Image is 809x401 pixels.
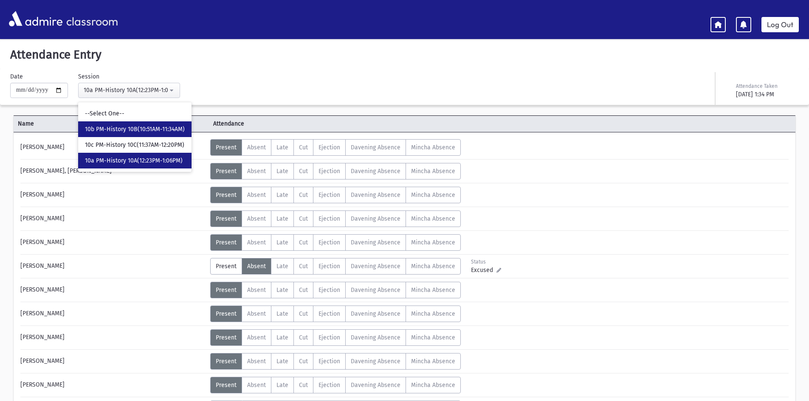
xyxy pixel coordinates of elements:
span: Absent [247,191,266,199]
span: Late [276,286,288,294]
span: classroom [65,8,118,30]
span: Mincha Absence [411,144,455,151]
span: Mincha Absence [411,168,455,175]
span: Davening Absence [351,168,400,175]
span: Absent [247,381,266,389]
div: AttTypes [210,306,461,322]
span: Ejection [319,215,340,222]
div: [PERSON_NAME] [16,234,210,251]
div: [PERSON_NAME] [16,329,210,346]
span: Present [216,334,237,341]
div: AttTypes [210,139,461,156]
span: Present [216,381,237,389]
span: Ejection [319,310,340,317]
span: Present [216,144,237,151]
span: Late [276,168,288,175]
span: Present [216,191,237,199]
h5: Attendance Entry [7,48,802,62]
div: Attendance Taken [736,82,797,90]
span: Ejection [319,334,340,341]
div: AttTypes [210,329,461,346]
span: Present [216,286,237,294]
img: AdmirePro [7,9,65,28]
span: Cut [299,334,308,341]
span: Late [276,215,288,222]
span: Davening Absence [351,310,400,317]
span: Present [216,263,237,270]
span: Cut [299,191,308,199]
span: Absent [247,215,266,222]
span: Mincha Absence [411,358,455,365]
div: [PERSON_NAME] [16,377,210,393]
span: Absent [247,263,266,270]
div: AttTypes [210,258,461,275]
span: Cut [299,168,308,175]
span: Absent [247,144,266,151]
div: [PERSON_NAME] [16,139,210,156]
span: --Select One-- [85,109,124,118]
span: Davening Absence [351,334,400,341]
span: Ejection [319,358,340,365]
span: Late [276,358,288,365]
label: Date [10,72,23,81]
div: AttTypes [210,163,461,179]
div: [PERSON_NAME] [16,306,210,322]
span: Ejection [319,381,340,389]
span: Ejection [319,286,340,294]
span: Present [216,168,237,175]
span: Mincha Absence [411,239,455,246]
span: Cut [299,286,308,294]
div: [DATE] 1:34 PM [736,90,797,99]
span: Ejection [319,144,340,151]
span: Cut [299,239,308,246]
button: 10a PM-History 10A(12:23PM-1:06PM) [78,83,180,98]
span: Late [276,239,288,246]
span: Excused [471,266,496,275]
div: [PERSON_NAME] [16,282,210,298]
span: Late [276,310,288,317]
span: Mincha Absence [411,191,455,199]
span: Attendance [209,119,404,128]
div: [PERSON_NAME] [16,210,210,227]
span: Davening Absence [351,263,400,270]
div: [PERSON_NAME] [16,258,210,275]
span: Cut [299,358,308,365]
a: Log Out [761,17,799,32]
span: Ejection [319,239,340,246]
span: Mincha Absence [411,334,455,341]
span: Absent [247,310,266,317]
span: Present [216,239,237,246]
span: Absent [247,358,266,365]
div: 10a PM-History 10A(12:23PM-1:06PM) [84,86,168,95]
span: Cut [299,215,308,222]
span: Present [216,215,237,222]
span: Absent [247,168,266,175]
div: AttTypes [210,234,461,251]
span: Late [276,191,288,199]
span: Absent [247,239,266,246]
span: Ejection [319,263,340,270]
span: Davening Absence [351,144,400,151]
span: 10a PM-History 10A(12:23PM-1:06PM) [85,157,183,165]
span: Davening Absence [351,358,400,365]
span: Present [216,310,237,317]
span: Davening Absence [351,286,400,294]
span: Mincha Absence [411,215,455,222]
span: Cut [299,263,308,270]
span: Late [276,263,288,270]
span: Davening Absence [351,239,400,246]
span: Name [14,119,209,128]
span: Cut [299,144,308,151]
span: Absent [247,286,266,294]
span: Mincha Absence [411,286,455,294]
span: Late [276,334,288,341]
span: 10c PM-History 10C(11:37AM-12:20PM) [85,141,184,149]
span: Davening Absence [351,215,400,222]
div: AttTypes [210,210,461,227]
div: [PERSON_NAME] [16,187,210,203]
div: [PERSON_NAME] [16,353,210,370]
div: [PERSON_NAME], [PERSON_NAME] [16,163,210,179]
label: Session [78,72,99,81]
span: Absent [247,334,266,341]
span: Ejection [319,168,340,175]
